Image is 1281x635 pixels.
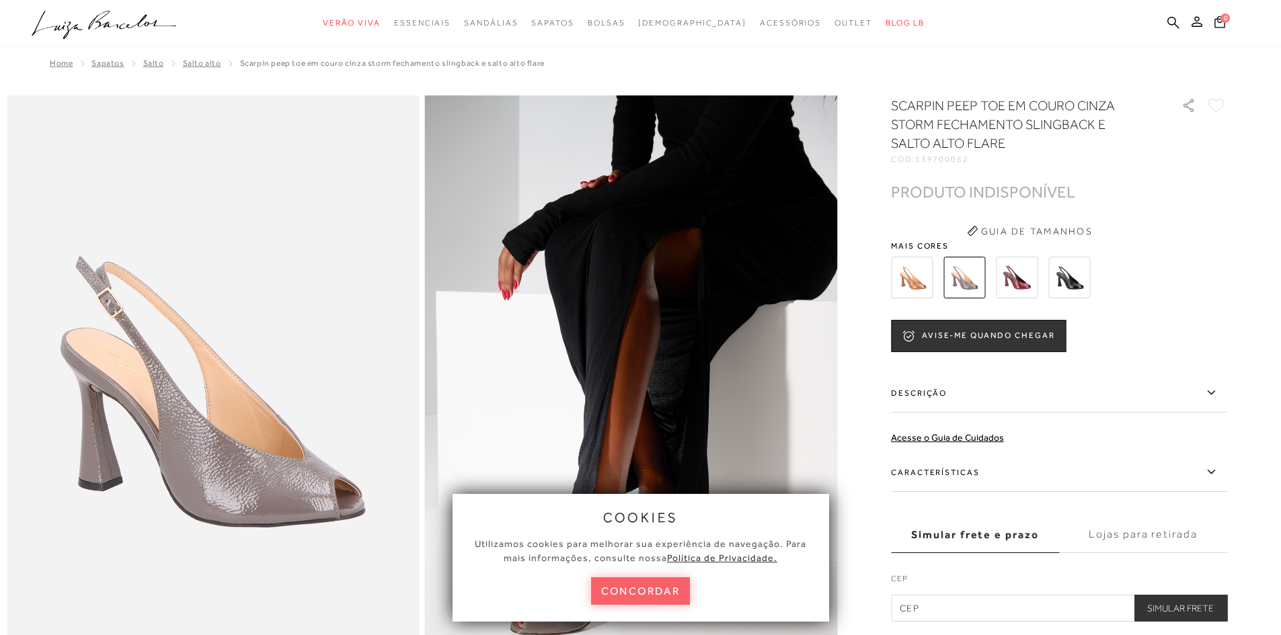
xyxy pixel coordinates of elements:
a: Acesse o Guia de Cuidados [891,432,1004,443]
label: Características [891,453,1227,492]
a: categoryNavScreenReaderText [323,11,381,36]
img: SCARPIN PEEP TOE EM COURO CARAMELO FECHAMENTO SLINGBACK E SALTO ALTO FLARE [891,257,933,298]
span: cookies [603,510,678,525]
img: SCARPIN PEEP TOE EM COURO CINZA STORM FECHAMENTO SLINGBACK E SALTO ALTO FLARE [943,257,985,298]
span: BLOG LB [886,18,925,28]
a: Política de Privacidade. [667,552,777,563]
label: CEP [891,573,1227,591]
a: BLOG LB [886,11,925,36]
label: Descrição [891,374,1227,413]
span: [DEMOGRAPHIC_DATA] [638,18,746,28]
span: Essenciais [394,18,451,28]
div: CÓD: [891,155,1160,163]
a: noSubCategoriesText [638,11,746,36]
span: Bolsas [588,18,625,28]
span: 0 [1220,13,1230,23]
button: AVISE-ME QUANDO CHEGAR [891,320,1066,352]
a: Salto [143,58,164,68]
span: Utilizamos cookies para melhorar sua experiência de navegação. Para mais informações, consulte nossa [475,538,806,563]
span: Outlet [834,18,872,28]
div: PRODUTO INDISPONÍVEL [891,185,1075,199]
a: categoryNavScreenReaderText [464,11,518,36]
img: SCARPIN PEEP TOE EM COURO MARSALA FECHAMENTO SLINGBACK E SALTO ALTO FLARE [996,257,1038,298]
span: Mais cores [891,242,1227,250]
span: Verão Viva [323,18,381,28]
span: Acessórios [760,18,821,28]
a: Sapatos [91,58,124,68]
button: Simular Frete [1134,595,1227,622]
label: Simular frete e prazo [891,517,1059,553]
label: Lojas para retirada [1059,517,1227,553]
h1: SCARPIN PEEP TOE EM COURO CINZA STORM FECHAMENTO SLINGBACK E SALTO ALTO FLARE [891,96,1143,153]
a: Home [50,58,73,68]
span: Sapatos [531,18,574,28]
button: 0 [1210,15,1229,33]
a: categoryNavScreenReaderText [588,11,625,36]
input: CEP [891,595,1227,622]
span: SCARPIN PEEP TOE EM COURO CINZA STORM FECHAMENTO SLINGBACK E SALTO ALTO FLARE [240,58,545,68]
span: 139700062 [915,155,969,164]
a: Salto Alto [183,58,221,68]
span: Sandálias [464,18,518,28]
img: SCARPIN PEEP TOE EM COURO PRETO FECHAMENTO SLINGBACK E SALTO ALTO FLARE [1048,257,1090,298]
a: categoryNavScreenReaderText [394,11,451,36]
button: concordar [591,577,691,605]
a: categoryNavScreenReaderText [834,11,872,36]
button: Guia de Tamanhos [962,220,1097,242]
a: categoryNavScreenReaderText [760,11,821,36]
a: categoryNavScreenReaderText [531,11,574,36]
